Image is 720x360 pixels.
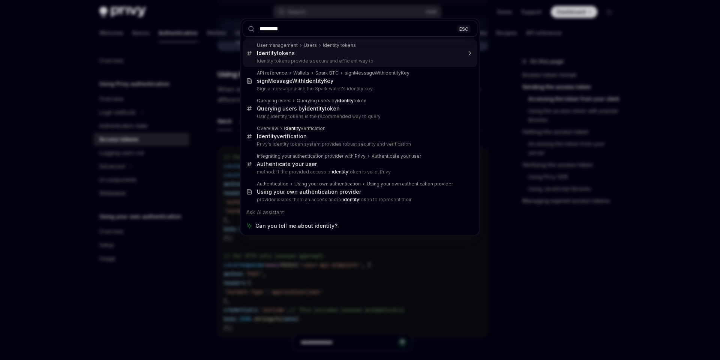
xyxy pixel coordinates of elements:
[297,98,366,104] div: Querying users by token
[284,125,325,131] div: verification
[255,222,337,230] span: Can you tell me about identity?
[293,70,309,76] div: Wallets
[372,153,421,159] div: Authenticate your user
[257,141,462,147] p: Privy's identity token system provides robust security and verification
[257,50,295,57] div: tokens
[315,70,339,76] div: Spark BTC
[257,98,291,104] div: Querying users
[304,42,317,48] div: Users
[284,125,301,131] b: Identity
[257,78,333,84] div: signMessageWith Key
[257,188,361,195] div: Using your own authentication provider
[304,78,324,84] b: Identity
[257,153,366,159] div: Integrating your authentication provider with Privy
[305,105,325,112] b: identity
[257,161,317,167] div: Authenticate your user
[345,70,409,76] div: signMessageWithIdentityKey
[257,58,462,64] p: Identity tokens provide a secure and efficient way to
[257,133,277,139] b: Identity
[257,70,287,76] div: API reference
[323,42,356,48] div: Identity tokens
[367,181,453,187] div: Using your own authentication provider
[457,25,471,33] div: ESC
[257,133,307,140] div: verification
[257,86,462,92] p: Sign a message using the Spark wallet's identity key.
[294,181,361,187] div: Using your own authentication
[257,181,288,187] div: Authentication
[257,105,340,112] div: Querying users by token
[257,42,298,48] div: User management
[257,197,462,203] p: provider issues them an access and/or token to represent their
[337,98,354,103] b: identity
[257,169,462,175] p: method: If the provided access or token is valid, Privy
[257,114,462,120] p: Using identity tokens is the recommended way to query
[257,50,277,56] b: Identity
[343,197,359,202] b: identity
[243,206,477,219] div: Ask AI assistant
[257,125,278,131] div: Overview
[332,169,348,175] b: identity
